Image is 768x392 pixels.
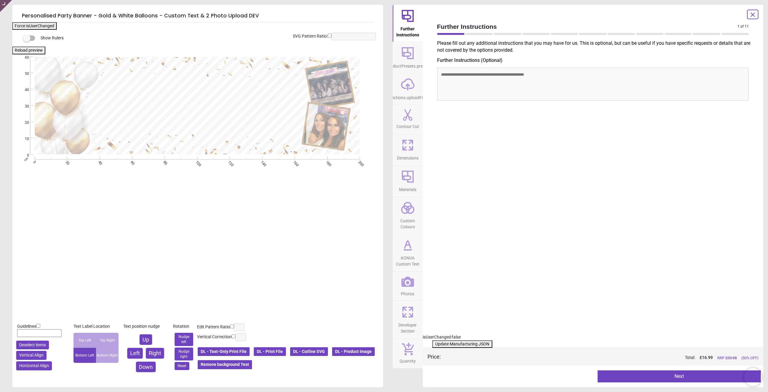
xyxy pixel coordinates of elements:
span: sections.uploadFile [390,92,426,101]
button: DL - Text-Only Print File [197,347,250,357]
button: Down [136,362,156,372]
button: Up [139,334,152,345]
span: Further Instructions [393,23,422,38]
span: (50% OFF) [741,355,758,361]
button: sections.uploadFile [393,74,423,105]
button: Force isUserChanged [12,22,57,30]
span: Quantity [400,355,416,364]
span: Further Instructions [437,22,738,31]
button: Update Manufacturing JSON [432,340,492,348]
span: Custom Colours [393,215,422,230]
iframe: Brevo live chat [744,368,762,386]
div: Top Left [73,333,96,348]
button: Materials [393,166,423,197]
button: DL - Cutline SVG [289,347,328,357]
button: Vertical Align [16,351,46,360]
button: Reload preview [12,47,45,54]
span: £ 33.98 [725,356,737,360]
div: Rotation [173,324,195,330]
div: Price : [427,353,441,360]
span: Materials [399,184,416,193]
div: Top Right [96,333,118,348]
span: 60 [18,55,29,60]
span: 16.99 [702,355,713,360]
span: Contour Cut [396,121,419,130]
div: Text position nudge [123,324,168,330]
button: Horizontal Align [16,361,52,370]
button: Left [127,348,143,358]
button: Photos [393,272,423,301]
div: Text Label Location [73,324,118,330]
button: Dimensions [393,134,423,165]
button: Nudge right [175,348,193,361]
button: Contour Cut [393,105,423,134]
button: Developer Section [393,301,423,338]
button: Next [598,370,761,382]
label: Vertical Correction [197,334,232,340]
span: 1 of 11 [737,24,749,29]
button: Reset [175,362,189,370]
div: Show Rulers [27,35,383,42]
span: Photos [401,288,414,297]
button: Nudge left [175,333,193,346]
span: productPresets.preset [387,60,428,69]
div: isUserChanged: false [423,334,763,340]
div: Bottom Right [96,348,118,363]
span: RRP [717,355,737,361]
label: SVG Pattern Ratio: [293,33,328,39]
button: Quantity [393,338,423,368]
p: Please fill out any additional instructions that you may have for us. This is optional, but can b... [437,40,754,53]
button: Remove background Test [197,360,253,370]
label: Edit Pattern Ratio [197,324,230,330]
button: DL - Product Image [331,347,375,357]
h5: Personalised Party Banner - Gold & White Balloons - Custom Text & 2 Photo Upload DEV [22,10,373,22]
button: KONVA Custom Text [393,234,423,271]
button: Further Instructions [393,5,423,42]
span: Developer Section [393,319,422,334]
div: Total: [450,355,759,361]
span: KONVA Custom Text [393,252,422,267]
span: £ [700,355,713,361]
button: productPresets.preset [393,42,423,73]
button: Custom Colours [393,197,423,234]
button: Right [146,348,164,358]
button: DL - Print File [253,347,286,357]
span: Dimensions [397,152,418,161]
span: Guidelines [17,324,36,329]
button: Deselect items [16,341,49,350]
div: Bottom Left [73,348,96,363]
label: Further Instructions (Optional) [437,57,749,64]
